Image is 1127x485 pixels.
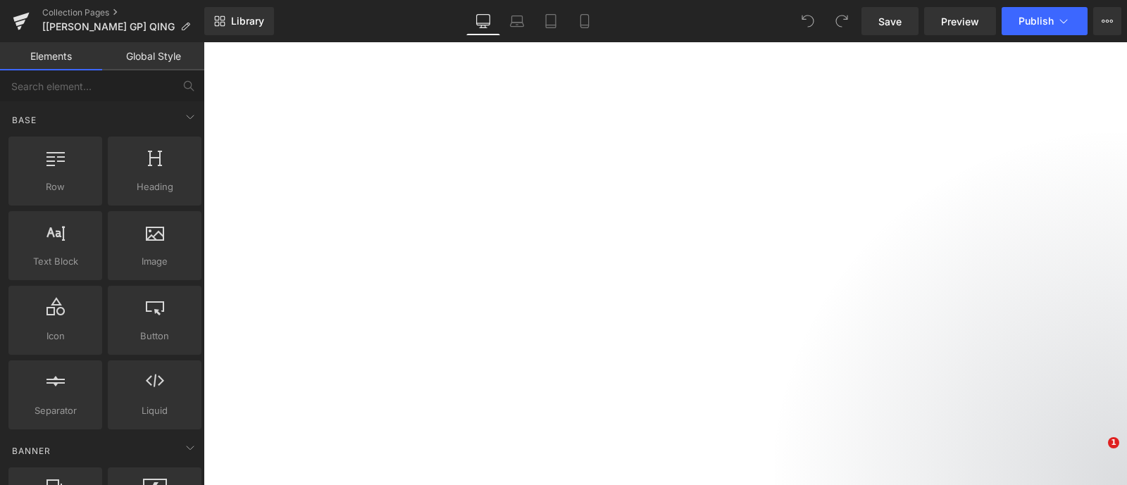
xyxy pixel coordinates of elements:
span: Save [878,14,902,29]
span: [[PERSON_NAME] GP] QING [42,21,175,32]
span: Liquid [112,403,197,418]
span: Icon [13,329,98,344]
span: Publish [1019,15,1054,27]
span: Preview [941,14,979,29]
span: Heading [112,179,197,194]
iframe: Intercom live chat [1079,437,1113,471]
span: Banner [11,444,52,458]
button: Publish [1002,7,1088,35]
a: Preview [924,7,996,35]
a: Laptop [500,7,534,35]
a: Mobile [568,7,602,35]
span: Image [112,254,197,269]
span: Separator [13,403,98,418]
span: Library [231,15,264,27]
span: Button [112,329,197,344]
a: Tablet [534,7,568,35]
span: Text Block [13,254,98,269]
button: Redo [828,7,856,35]
button: Undo [794,7,822,35]
span: Base [11,113,38,127]
a: Global Style [102,42,204,70]
span: 1 [1108,437,1119,448]
button: More [1093,7,1121,35]
span: Row [13,179,98,194]
a: Collection Pages [42,7,204,18]
a: Desktop [466,7,500,35]
a: New Library [204,7,274,35]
